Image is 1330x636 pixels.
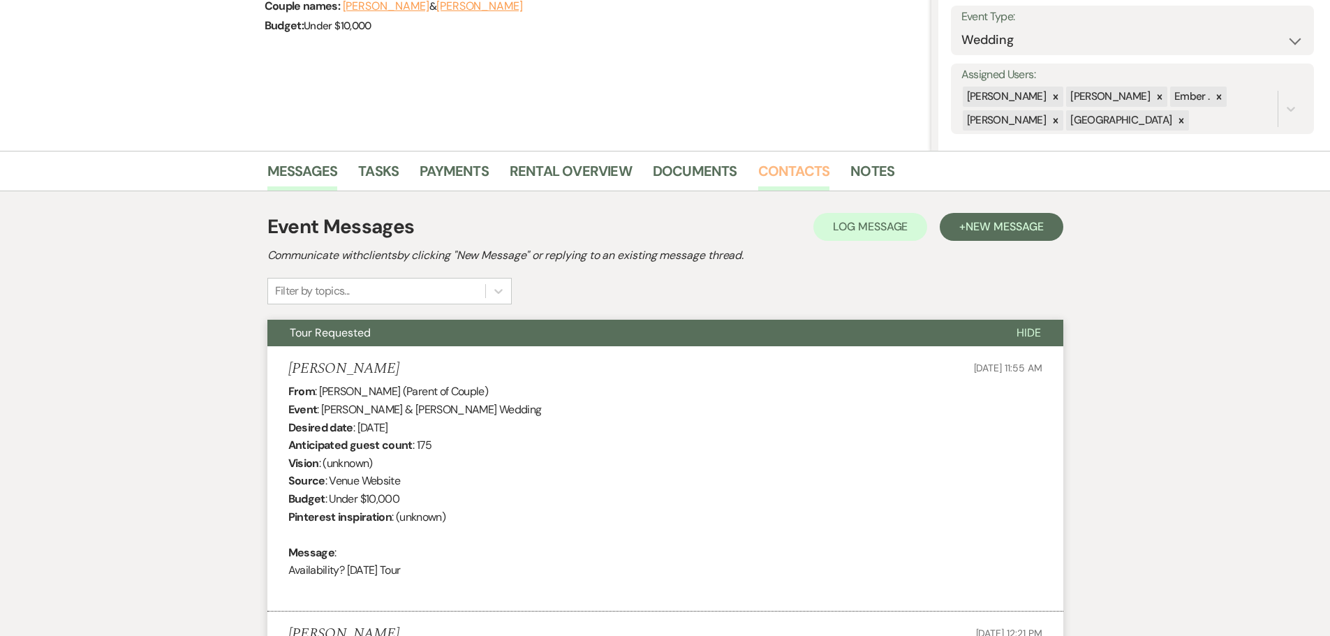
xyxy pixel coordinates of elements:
[288,383,1042,597] div: : [PERSON_NAME] (Parent of Couple) : [PERSON_NAME] & [PERSON_NAME] Wedding : [DATE] : 175 : (unkn...
[420,160,489,191] a: Payments
[813,213,927,241] button: Log Message
[974,362,1042,374] span: [DATE] 11:55 AM
[653,160,737,191] a: Documents
[833,219,908,234] span: Log Message
[758,160,830,191] a: Contacts
[265,18,304,33] span: Budget:
[267,160,338,191] a: Messages
[288,456,319,471] b: Vision
[940,213,1063,241] button: +New Message
[288,438,413,452] b: Anticipated guest count
[288,510,392,524] b: Pinterest inspiration
[288,545,335,560] b: Message
[358,160,399,191] a: Tasks
[1170,87,1212,107] div: Ember .
[267,247,1063,264] h2: Communicate with clients by clicking "New Message" or replying to an existing message thread.
[963,110,1049,131] div: [PERSON_NAME]
[963,87,1049,107] div: [PERSON_NAME]
[966,219,1043,234] span: New Message
[288,491,325,506] b: Budget
[1066,87,1152,107] div: [PERSON_NAME]
[288,473,325,488] b: Source
[961,7,1303,27] label: Event Type:
[290,325,371,340] span: Tour Requested
[1066,110,1174,131] div: [GEOGRAPHIC_DATA]
[267,320,994,346] button: Tour Requested
[850,160,894,191] a: Notes
[288,384,315,399] b: From
[288,420,353,435] b: Desired date
[275,283,350,299] div: Filter by topics...
[961,65,1303,85] label: Assigned Users:
[288,360,399,378] h5: [PERSON_NAME]
[994,320,1063,346] button: Hide
[1017,325,1041,340] span: Hide
[510,160,632,191] a: Rental Overview
[304,19,371,33] span: Under $10,000
[288,402,318,417] b: Event
[267,212,415,242] h1: Event Messages
[436,1,523,12] button: [PERSON_NAME]
[343,1,429,12] button: [PERSON_NAME]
